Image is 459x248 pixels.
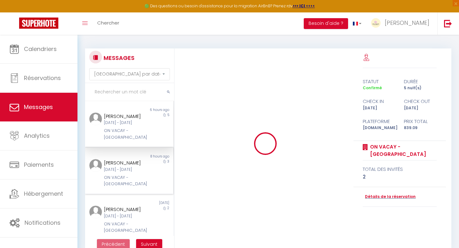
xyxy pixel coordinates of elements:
[400,105,441,111] div: [DATE]
[104,167,147,173] div: [DATE] - [DATE]
[400,85,441,91] div: 5 nuit(s)
[359,125,400,131] div: [DOMAIN_NAME]
[102,51,135,65] h3: MESSAGES
[104,206,147,213] div: [PERSON_NAME]
[104,128,147,141] div: ON VACAY - [GEOGRAPHIC_DATA]
[89,159,102,172] img: ...
[400,78,441,85] div: durée
[19,18,58,29] img: Super Booking
[104,213,147,219] div: [DATE] - [DATE]
[129,107,173,113] div: 6 hours ago
[444,19,452,27] img: logout
[24,45,57,53] span: Calendriers
[167,113,169,117] span: 5
[363,85,382,91] span: Confirmé
[400,118,441,125] div: Prix total
[129,154,173,159] div: 8 hours ago
[129,201,173,206] div: [DATE]
[359,105,400,111] div: [DATE]
[85,83,174,101] input: Rechercher un mot clé
[24,190,63,198] span: Hébergement
[141,241,157,247] span: Suivant
[24,74,61,82] span: Réservations
[363,165,437,173] div: total des invités
[371,18,381,28] img: ...
[24,161,54,169] span: Paiements
[363,173,437,181] div: 2
[304,18,348,29] button: Besoin d'aide ?
[104,221,147,234] div: ON VACAY - [GEOGRAPHIC_DATA]
[97,19,119,26] span: Chercher
[104,113,147,120] div: [PERSON_NAME]
[104,120,147,126] div: [DATE] - [DATE]
[25,219,61,227] span: Notifications
[92,12,124,35] a: Chercher
[363,194,416,200] a: Détails de la réservation
[89,113,102,125] img: ...
[24,132,50,140] span: Analytics
[104,159,147,167] div: [PERSON_NAME]
[366,12,437,35] a: ... [PERSON_NAME]
[89,206,102,218] img: ...
[359,78,400,85] div: statut
[24,103,53,111] span: Messages
[293,3,315,9] a: >>> ICI <<<<
[359,98,400,105] div: check in
[104,174,147,187] div: ON VACAY - [GEOGRAPHIC_DATA]
[167,159,169,164] span: 3
[102,241,125,247] span: Précédent
[400,98,441,105] div: check out
[400,125,441,131] div: 839.09
[167,206,169,210] span: 2
[385,19,429,27] span: [PERSON_NAME]
[359,118,400,125] div: Plateforme
[368,143,437,158] a: ON VACAY - [GEOGRAPHIC_DATA]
